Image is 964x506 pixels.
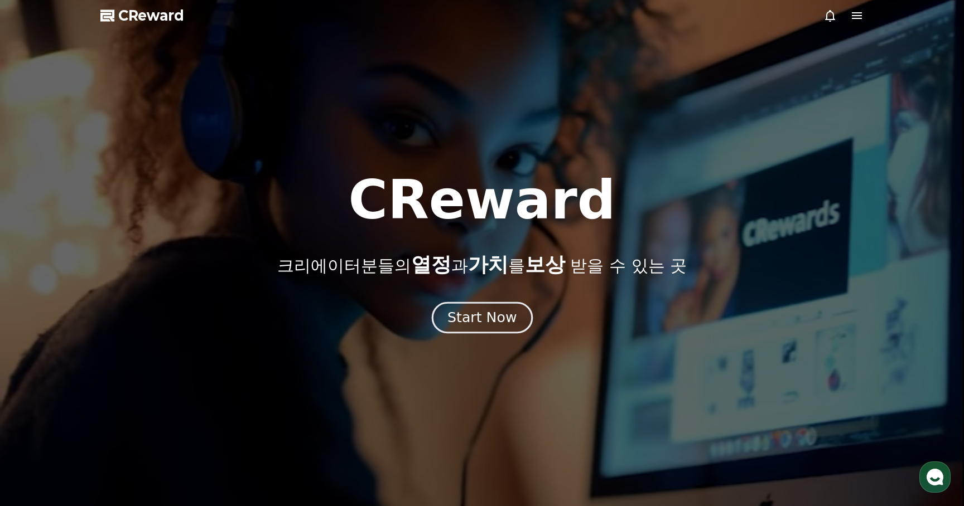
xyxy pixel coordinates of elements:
a: Start Now [434,314,531,324]
a: 설정 [144,353,214,381]
span: 열정 [411,253,451,276]
span: 보상 [525,253,565,276]
span: 가치 [468,253,508,276]
a: 홈 [3,353,74,381]
a: 대화 [74,353,144,381]
span: CReward [118,7,184,25]
span: 홈 [35,370,42,379]
span: 대화 [102,371,115,379]
h1: CReward [348,173,615,227]
button: Start Now [431,302,532,334]
p: 크리에이터분들의 과 를 받을 수 있는 곳 [277,254,687,276]
span: 설정 [172,370,186,379]
a: CReward [100,7,184,25]
div: Start Now [447,308,517,327]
